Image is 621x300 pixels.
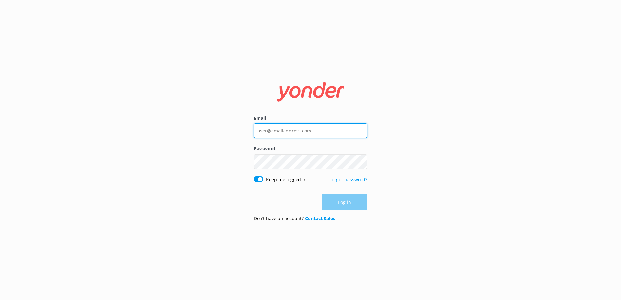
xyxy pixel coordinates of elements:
[254,145,367,152] label: Password
[329,176,367,182] a: Forgot password?
[254,215,335,222] p: Don’t have an account?
[266,176,307,183] label: Keep me logged in
[354,155,367,168] button: Show password
[254,115,367,122] label: Email
[305,215,335,221] a: Contact Sales
[254,123,367,138] input: user@emailaddress.com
